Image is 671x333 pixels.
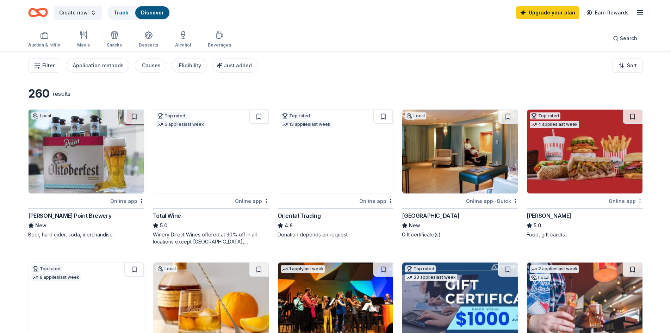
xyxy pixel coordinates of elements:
[281,121,332,128] div: 13 applies last week
[139,28,158,51] button: Desserts
[527,110,642,193] img: Image for Portillo's
[153,211,181,220] div: Total Wine
[278,109,394,238] a: Image for Oriental TradingTop rated13 applieslast weekOnline appOriental Trading4.8Donation depen...
[402,231,518,238] div: Gift certificate(s)
[139,42,158,48] div: Desserts
[402,110,518,193] img: Image for The Edgewater Hotel
[31,274,81,281] div: 8 applies last week
[142,61,161,70] div: Causes
[208,28,231,51] button: Beverages
[175,42,191,48] div: Alcohol
[153,109,269,245] a: Image for Total WineTop rated6 applieslast weekOnline appTotal Wine5.0Winery Direct Wines offered...
[77,42,90,48] div: Meals
[28,58,60,73] button: Filter
[527,231,643,238] div: Food, gift card(s)
[31,265,62,272] div: Top rated
[530,112,560,119] div: Top rated
[212,58,257,73] button: Just added
[405,265,436,272] div: Top rated
[516,6,579,19] a: Upgrade your plan
[77,28,90,51] button: Meals
[66,58,129,73] button: Application methods
[156,121,205,128] div: 6 applies last week
[153,110,269,193] img: Image for Total Wine
[28,87,50,101] div: 260
[135,58,166,73] button: Causes
[224,62,252,68] span: Just added
[153,231,269,245] div: Winery Direct Wines offered at 30% off in all locations except [GEOGRAPHIC_DATA], [GEOGRAPHIC_DAT...
[28,211,111,220] div: [PERSON_NAME] Point Brewery
[235,197,269,205] div: Online app
[627,61,637,70] span: Sort
[278,231,394,238] div: Donation depends on request
[208,42,231,48] div: Beverages
[285,221,293,230] span: 4.8
[530,265,579,273] div: 2 applies last week
[28,4,48,21] a: Home
[54,6,102,20] button: Create new
[35,221,46,230] span: New
[31,112,52,119] div: Local
[607,31,643,45] button: Search
[613,58,643,73] button: Sort
[28,231,144,238] div: Beer, hard cider, soda, merchandise
[156,112,187,119] div: Top rated
[405,112,426,119] div: Local
[278,211,321,220] div: Oriental Trading
[402,211,459,220] div: [GEOGRAPHIC_DATA]
[281,112,311,119] div: Top rated
[409,221,420,230] span: New
[160,221,167,230] span: 5.0
[278,110,393,193] img: Image for Oriental Trading
[534,221,541,230] span: 5.0
[530,121,579,128] div: 4 applies last week
[527,109,643,238] a: Image for Portillo'sTop rated4 applieslast weekOnline app[PERSON_NAME]5.0Food, gift card(s)
[107,42,122,48] div: Snacks
[179,61,201,70] div: Eligibility
[281,265,325,273] div: 1 apply last week
[172,58,207,73] button: Eligibility
[141,10,164,16] a: Discover
[73,61,124,70] div: Application methods
[175,28,191,51] button: Alcohol
[530,274,551,281] div: Local
[28,109,144,238] a: Image for Stevens Point BreweryLocalOnline app[PERSON_NAME] Point BreweryNewBeer, hard cider, sod...
[28,28,60,51] button: Auction & raffle
[405,274,457,281] div: 33 applies last week
[466,197,518,205] div: Online app Quick
[28,42,60,48] div: Auction & raffle
[582,6,633,19] a: Earn Rewards
[29,110,144,193] img: Image for Stevens Point Brewery
[107,6,170,20] button: TrackDiscover
[59,8,88,17] span: Create new
[527,211,571,220] div: [PERSON_NAME]
[156,265,177,272] div: Local
[114,10,128,16] a: Track
[609,197,643,205] div: Online app
[110,197,144,205] div: Online app
[494,198,496,204] span: •
[402,109,518,238] a: Image for The Edgewater HotelLocalOnline app•Quick[GEOGRAPHIC_DATA]NewGift certificate(s)
[52,90,70,98] div: results
[359,197,393,205] div: Online app
[107,28,122,51] button: Snacks
[42,61,55,70] span: Filter
[620,34,637,43] span: Search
